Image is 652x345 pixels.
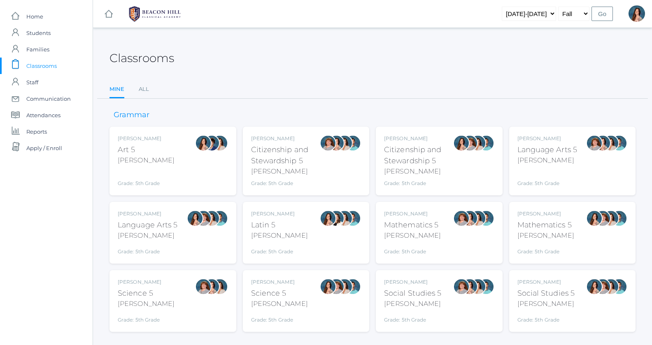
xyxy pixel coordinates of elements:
[320,278,336,295] div: Rebecca Salazar
[586,135,603,151] div: Sarah Bence
[336,278,353,295] div: Cari Burke
[320,135,336,151] div: Sarah Bence
[611,210,627,227] div: Westen Taylor
[251,135,320,142] div: [PERSON_NAME]
[251,220,308,231] div: Latin 5
[118,210,178,218] div: [PERSON_NAME]
[470,135,486,151] div: Cari Burke
[251,144,320,167] div: Citizenship and Stewardship 5
[345,135,361,151] div: Westen Taylor
[461,210,478,227] div: Rebecca Salazar
[26,74,38,90] span: Staff
[118,299,175,309] div: [PERSON_NAME]
[195,210,212,227] div: Sarah Bence
[470,278,486,295] div: Cari Burke
[611,135,627,151] div: Westen Taylor
[517,144,577,155] div: Language Arts 5
[517,231,574,241] div: [PERSON_NAME]
[384,144,453,167] div: Citizenship and Stewardship 5
[345,210,361,227] div: Westen Taylor
[118,312,175,324] div: Grade: 5th Grade
[629,5,645,22] div: Rebecca Salazar
[212,278,228,295] div: Cari Burke
[384,244,441,255] div: Grade: 5th Grade
[611,278,627,295] div: Westen Taylor
[384,299,442,309] div: [PERSON_NAME]
[517,220,574,231] div: Mathematics 5
[384,167,453,176] div: [PERSON_NAME]
[336,210,353,227] div: Cari Burke
[594,278,611,295] div: Sarah Bence
[384,278,442,286] div: [PERSON_NAME]
[251,231,308,241] div: [PERSON_NAME]
[517,169,577,187] div: Grade: 5th Grade
[26,107,61,123] span: Attendances
[384,288,442,299] div: Social Studies 5
[251,278,308,286] div: [PERSON_NAME]
[118,288,175,299] div: Science 5
[586,210,603,227] div: Rebecca Salazar
[384,312,442,324] div: Grade: 5th Grade
[118,231,178,241] div: [PERSON_NAME]
[384,180,453,187] div: Grade: 5th Grade
[203,210,220,227] div: Cari Burke
[461,135,478,151] div: Sarah Bence
[328,210,345,227] div: Teresa Deutsch
[594,135,611,151] div: Rebecca Salazar
[26,140,62,156] span: Apply / Enroll
[212,135,228,151] div: Cari Burke
[187,210,203,227] div: Rebecca Salazar
[195,278,212,295] div: Sarah Bence
[328,278,345,295] div: Sarah Bence
[26,41,49,58] span: Families
[603,278,619,295] div: Cari Burke
[478,278,494,295] div: Westen Taylor
[212,210,228,227] div: Westen Taylor
[453,210,470,227] div: Sarah Bence
[594,210,611,227] div: Sarah Bence
[384,210,441,218] div: [PERSON_NAME]
[251,244,308,255] div: Grade: 5th Grade
[384,220,441,231] div: Mathematics 5
[517,244,574,255] div: Grade: 5th Grade
[26,90,71,107] span: Communication
[118,155,175,165] div: [PERSON_NAME]
[470,210,486,227] div: Cari Burke
[517,210,574,218] div: [PERSON_NAME]
[109,81,124,99] a: Mine
[26,58,57,74] span: Classrooms
[517,299,575,309] div: [PERSON_NAME]
[203,278,220,295] div: Rebecca Salazar
[251,299,308,309] div: [PERSON_NAME]
[586,278,603,295] div: Rebecca Salazar
[118,135,175,142] div: [PERSON_NAME]
[118,278,175,286] div: [PERSON_NAME]
[591,7,613,21] input: Go
[320,210,336,227] div: Rebecca Salazar
[384,135,453,142] div: [PERSON_NAME]
[251,167,320,176] div: [PERSON_NAME]
[124,4,186,24] img: 1_BHCALogos-05.png
[517,312,575,324] div: Grade: 5th Grade
[109,52,174,65] h2: Classrooms
[517,288,575,299] div: Social Studies 5
[251,312,308,324] div: Grade: 5th Grade
[118,244,178,255] div: Grade: 5th Grade
[517,278,575,286] div: [PERSON_NAME]
[603,210,619,227] div: Cari Burke
[384,231,441,241] div: [PERSON_NAME]
[478,210,494,227] div: Westen Taylor
[26,8,43,25] span: Home
[603,135,619,151] div: Cari Burke
[328,135,345,151] div: Rebecca Salazar
[26,25,51,41] span: Students
[251,180,320,187] div: Grade: 5th Grade
[517,135,577,142] div: [PERSON_NAME]
[118,220,178,231] div: Language Arts 5
[139,81,149,97] a: All
[195,135,212,151] div: Rebecca Salazar
[203,135,220,151] div: Carolyn Sugimoto
[453,135,470,151] div: Rebecca Salazar
[251,210,308,218] div: [PERSON_NAME]
[453,278,470,295] div: Sarah Bence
